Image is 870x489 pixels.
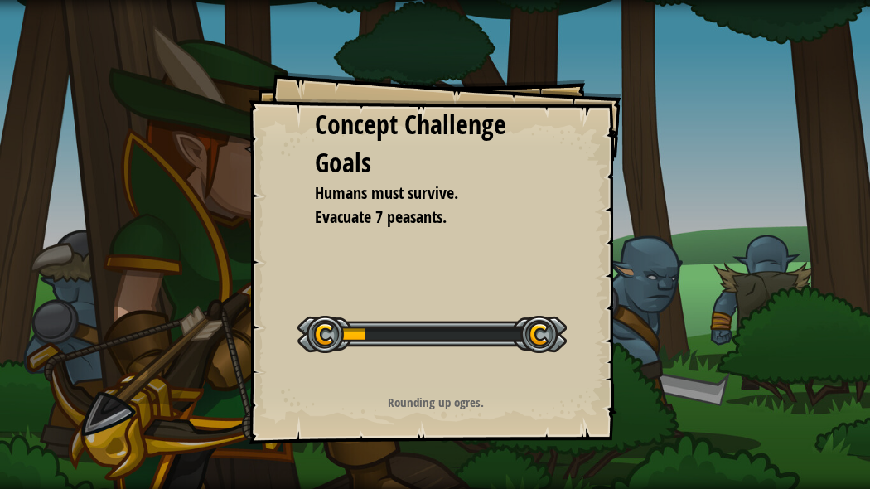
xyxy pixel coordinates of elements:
li: Humans must survive. [294,182,551,206]
strong: Rounding up ogres. [388,394,484,411]
li: Evacuate 7 peasants. [294,206,551,230]
div: Concept Challenge Goals [315,106,555,182]
span: Humans must survive. [315,182,458,204]
span: Evacuate 7 peasants. [315,206,447,228]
